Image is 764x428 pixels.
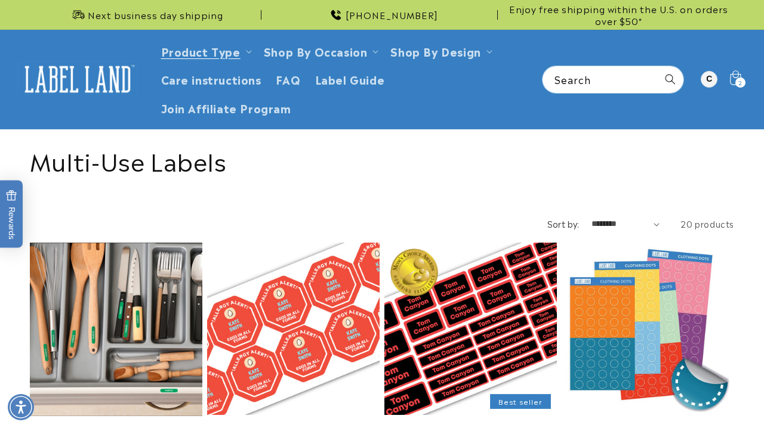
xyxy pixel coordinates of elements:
iframe: Gorgias Floating Chat [513,372,752,416]
div: Accessibility Menu [8,394,34,420]
img: Label Land [18,61,137,98]
summary: Shop By Occasion [257,37,384,65]
span: Join Affiliate Program [161,101,291,114]
span: 2 [738,77,743,88]
a: Label Land [14,56,142,102]
a: Label Guide [308,65,392,93]
a: Product Type [161,43,241,59]
span: 20 products [680,218,734,229]
label: Sort by: [547,218,580,229]
h1: Multi-Use Labels [30,144,734,175]
a: Care instructions [154,65,269,93]
span: Next business day shipping [88,9,223,21]
a: Shop By Design [390,43,480,59]
span: FAQ [276,72,301,86]
span: Label Guide [315,72,385,86]
span: Shop By Occasion [264,44,368,58]
a: Join Affiliate Program [154,94,298,122]
span: Care instructions [161,72,261,86]
span: Rewards [6,190,17,240]
span: [PHONE_NUMBER] [346,9,438,21]
button: Search [657,66,683,92]
span: Enjoy free shipping within the U.S. on orders over $50* [503,3,734,26]
summary: Product Type [154,37,257,65]
a: FAQ [269,65,308,93]
summary: Shop By Design [383,37,497,65]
